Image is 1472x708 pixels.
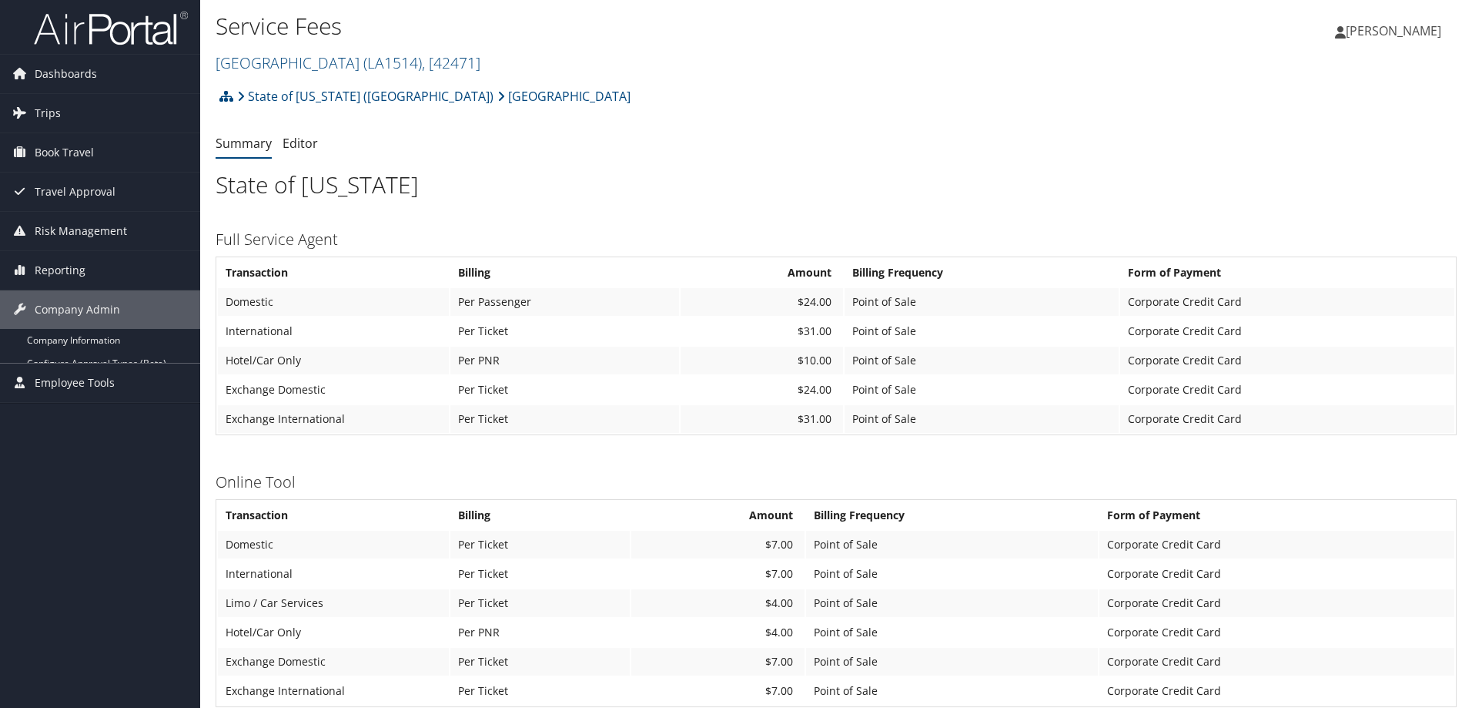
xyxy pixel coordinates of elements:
[450,619,630,646] td: Per PNR
[1346,22,1441,39] span: [PERSON_NAME]
[806,502,1098,529] th: Billing Frequency
[450,502,630,529] th: Billing
[450,288,679,316] td: Per Passenger
[806,648,1098,676] td: Point of Sale
[35,133,94,172] span: Book Travel
[681,317,844,345] td: $31.00
[237,81,493,112] a: State of [US_STATE] ([GEOGRAPHIC_DATA])
[450,259,679,287] th: Billing
[631,560,805,588] td: $7.00
[218,259,449,287] th: Transaction
[1099,677,1454,705] td: Corporate Credit Card
[1120,376,1454,404] td: Corporate Credit Card
[422,52,480,73] span: , [ 42471 ]
[806,589,1098,617] td: Point of Sale
[218,560,449,588] td: International
[845,347,1119,374] td: Point of Sale
[845,259,1119,287] th: Billing Frequency
[681,347,844,374] td: $10.00
[845,376,1119,404] td: Point of Sale
[681,376,844,404] td: $24.00
[216,471,1457,493] h3: Online Tool
[35,94,61,133] span: Trips
[681,259,844,287] th: Amount
[34,10,188,46] img: airportal-logo.png
[631,531,805,559] td: $7.00
[218,317,449,345] td: International
[218,405,449,433] td: Exchange International
[1099,531,1454,559] td: Corporate Credit Card
[1120,317,1454,345] td: Corporate Credit Card
[216,52,480,73] a: [GEOGRAPHIC_DATA]
[35,212,127,250] span: Risk Management
[1120,259,1454,287] th: Form of Payment
[218,347,449,374] td: Hotel/Car Only
[450,589,630,617] td: Per Ticket
[845,405,1119,433] td: Point of Sale
[450,531,630,559] td: Per Ticket
[631,619,805,646] td: $4.00
[218,531,449,559] td: Domestic
[806,531,1098,559] td: Point of Sale
[450,405,679,433] td: Per Ticket
[1335,8,1457,54] a: [PERSON_NAME]
[35,290,120,329] span: Company Admin
[1120,347,1454,374] td: Corporate Credit Card
[35,55,97,93] span: Dashboards
[806,619,1098,646] td: Point of Sale
[35,173,115,211] span: Travel Approval
[218,648,449,676] td: Exchange Domestic
[681,405,844,433] td: $31.00
[283,135,318,152] a: Editor
[1099,560,1454,588] td: Corporate Credit Card
[218,589,449,617] td: Limo / Car Services
[681,288,844,316] td: $24.00
[216,10,1043,42] h1: Service Fees
[497,81,631,112] a: [GEOGRAPHIC_DATA]
[216,135,272,152] a: Summary
[218,619,449,646] td: Hotel/Car Only
[1099,502,1454,529] th: Form of Payment
[1099,648,1454,676] td: Corporate Credit Card
[806,560,1098,588] td: Point of Sale
[218,502,449,529] th: Transaction
[218,376,449,404] td: Exchange Domestic
[450,560,630,588] td: Per Ticket
[450,648,630,676] td: Per Ticket
[1120,288,1454,316] td: Corporate Credit Card
[631,648,805,676] td: $7.00
[1099,619,1454,646] td: Corporate Credit Card
[450,347,679,374] td: Per PNR
[631,589,805,617] td: $4.00
[845,288,1119,316] td: Point of Sale
[450,317,679,345] td: Per Ticket
[806,677,1098,705] td: Point of Sale
[631,502,805,529] th: Amount
[450,677,630,705] td: Per Ticket
[845,317,1119,345] td: Point of Sale
[450,376,679,404] td: Per Ticket
[35,364,115,402] span: Employee Tools
[1120,405,1454,433] td: Corporate Credit Card
[631,677,805,705] td: $7.00
[216,229,1457,250] h3: Full Service Agent
[216,169,1457,201] h1: State of [US_STATE]
[218,288,449,316] td: Domestic
[35,251,85,290] span: Reporting
[218,677,449,705] td: Exchange International
[363,52,422,73] span: ( LA1514 )
[1099,589,1454,617] td: Corporate Credit Card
